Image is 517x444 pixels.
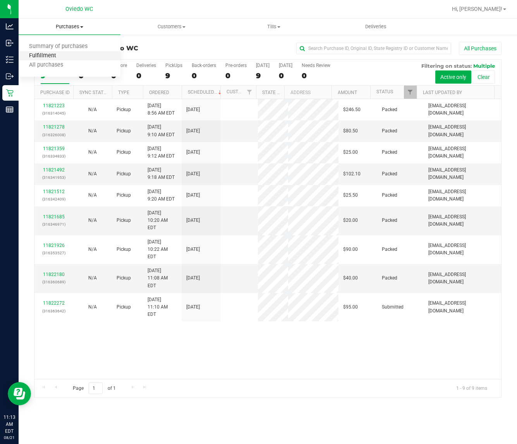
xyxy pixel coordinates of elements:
span: Pickup [117,170,131,178]
a: Filter [243,86,256,99]
span: Pickup [117,127,131,135]
a: 11822180 [43,272,65,277]
div: Deliveries [136,63,156,68]
span: [EMAIL_ADDRESS][DOMAIN_NAME] [428,123,496,138]
span: Not Applicable [88,107,97,112]
span: Not Applicable [88,247,97,252]
span: $95.00 [343,303,358,311]
span: $102.10 [343,170,361,178]
span: $90.00 [343,246,358,253]
div: Back-orders [192,63,216,68]
span: Filtering on status: [421,63,472,69]
span: [EMAIL_ADDRESS][DOMAIN_NAME] [428,188,496,203]
span: [DATE] [186,170,200,178]
span: Deliveries [355,23,397,30]
span: [DATE] 9:20 AM EDT [148,188,175,203]
a: 11821223 [43,103,65,108]
span: 1 - 9 of 9 items [450,382,493,394]
div: 0 [136,71,156,80]
button: N/A [88,274,97,282]
span: [DATE] 10:20 AM EDT [148,209,177,232]
a: Purchases Summary of purchases Fulfillment All purchases [19,19,120,35]
div: 0 [279,71,292,80]
p: (316360689) [39,278,69,286]
a: 11821492 [43,167,65,173]
div: 0 [302,71,330,80]
a: Ordered [149,90,169,95]
span: Not Applicable [88,275,97,281]
span: [DATE] 11:10 AM EDT [148,296,177,319]
span: [DATE] [186,192,200,199]
span: [EMAIL_ADDRESS][DOMAIN_NAME] [428,242,496,257]
a: State Registry ID [262,90,303,95]
span: $40.00 [343,274,358,282]
span: Hi, [PERSON_NAME]! [452,6,502,12]
span: Packed [382,192,397,199]
span: Page of 1 [66,382,122,394]
a: Scheduled [188,89,223,95]
span: [DATE] [186,127,200,135]
span: Packed [382,246,397,253]
span: [DATE] [186,149,200,156]
input: Search Purchase ID, Original ID, State Registry ID or Customer Name... [296,43,451,54]
span: $20.00 [343,217,358,224]
span: Fulfillment [19,53,67,59]
span: [DATE] [186,274,200,282]
a: Status [376,89,393,94]
span: Not Applicable [88,149,97,155]
span: [DATE] [186,246,200,253]
a: Type [118,90,129,95]
button: N/A [88,246,97,253]
span: $80.50 [343,127,358,135]
span: Pickup [117,106,131,113]
a: Deliveries [325,19,426,35]
span: Packed [382,149,397,156]
button: N/A [88,149,97,156]
p: (316334833) [39,153,69,160]
span: [EMAIL_ADDRESS][DOMAIN_NAME] [428,271,496,286]
span: Packed [382,170,397,178]
div: [DATE] [279,63,292,68]
span: Pickup [117,217,131,224]
a: 11821926 [43,243,65,248]
p: (316326008) [39,131,69,139]
span: Packed [382,106,397,113]
span: $25.00 [343,149,358,156]
span: All purchases [19,62,74,69]
p: (316341953) [39,174,69,181]
div: 9 [165,71,182,80]
button: N/A [88,106,97,113]
span: [DATE] 11:08 AM EDT [148,267,177,290]
span: Not Applicable [88,171,97,177]
button: N/A [88,170,97,178]
a: Customer [227,89,251,94]
button: Active only [435,70,471,84]
span: Pickup [117,274,131,282]
span: Oviedo WC [65,6,93,12]
span: Not Applicable [88,192,97,198]
inline-svg: Inventory [6,56,14,63]
iframe: Resource center [8,382,31,405]
span: [EMAIL_ADDRESS][DOMAIN_NAME] [428,102,496,117]
div: 0 [192,71,216,80]
span: $25.50 [343,192,358,199]
a: Customers [120,19,222,35]
button: N/A [88,303,97,311]
span: [DATE] 8:56 AM EDT [148,102,175,117]
p: 11:13 AM EDT [3,414,15,435]
div: Needs Review [302,63,330,68]
div: 9 [256,71,270,80]
span: Packed [382,217,397,224]
span: Pickup [117,192,131,199]
span: Multiple [473,63,495,69]
span: $246.50 [343,106,361,113]
input: 1 [89,382,103,394]
span: Not Applicable [88,218,97,223]
inline-svg: Analytics [6,22,14,30]
a: Purchase ID [40,90,70,95]
span: Pickup [117,303,131,311]
span: Customers [121,23,222,30]
a: Tills [223,19,325,35]
span: [DATE] [186,217,200,224]
a: 11821359 [43,146,65,151]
